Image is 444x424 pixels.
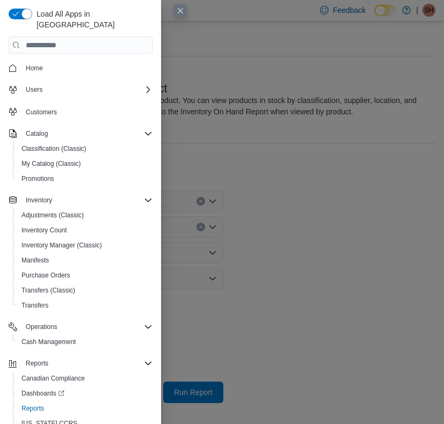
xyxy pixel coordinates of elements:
span: Inventory Count [17,224,152,237]
a: Inventory Count [17,224,71,237]
button: Classification (Classic) [13,141,157,156]
button: Adjustments (Classic) [13,208,157,223]
span: Dashboards [21,389,64,398]
button: Inventory Count [13,223,157,238]
span: Adjustments (Classic) [21,211,84,220]
span: Users [26,85,42,94]
a: My Catalog (Classic) [17,157,85,170]
span: Manifests [21,256,49,265]
span: Users [21,83,152,96]
span: Catalog [21,127,152,140]
a: Purchase Orders [17,269,75,282]
span: Home [26,64,43,72]
a: Cash Management [17,335,80,348]
button: Operations [21,320,62,333]
span: Purchase Orders [21,271,70,280]
span: Manifests [17,254,152,267]
span: Canadian Compliance [21,374,85,383]
span: Transfers (Classic) [21,286,75,295]
button: Inventory [21,194,56,207]
span: Inventory Manager (Classic) [21,241,102,250]
a: Dashboards [17,387,69,400]
a: Manifests [17,254,53,267]
button: Users [4,82,157,97]
button: Reports [4,356,157,371]
button: Reports [21,357,53,370]
a: Promotions [17,172,59,185]
span: Customers [26,108,57,116]
span: Reports [26,359,48,368]
span: Promotions [21,174,54,183]
span: My Catalog (Classic) [21,159,81,168]
button: My Catalog (Classic) [13,156,157,171]
span: Inventory [21,194,152,207]
button: Inventory [4,193,157,208]
button: Inventory Manager (Classic) [13,238,157,253]
button: Customers [4,104,157,119]
button: Canadian Compliance [13,371,157,386]
a: Transfers (Classic) [17,284,79,297]
span: Cash Management [21,338,76,346]
span: Inventory Manager (Classic) [17,239,152,252]
span: Catalog [26,129,48,138]
span: Inventory Count [21,226,67,235]
span: Purchase Orders [17,269,152,282]
button: Home [4,60,157,76]
span: Reports [21,404,44,413]
a: Transfers [17,299,53,312]
span: Operations [26,323,57,331]
button: Catalog [4,126,157,141]
span: Cash Management [17,335,152,348]
span: Classification (Classic) [17,142,152,155]
span: Reports [17,402,152,415]
span: Reports [21,357,152,370]
button: Promotions [13,171,157,186]
button: Purchase Orders [13,268,157,283]
a: Customers [21,106,61,119]
a: Inventory Manager (Classic) [17,239,106,252]
span: Adjustments (Classic) [17,209,152,222]
a: Reports [17,402,48,415]
span: Transfers [17,299,152,312]
button: Transfers (Classic) [13,283,157,298]
span: Load All Apps in [GEOGRAPHIC_DATA] [32,9,152,30]
a: Dashboards [13,386,157,401]
span: Classification (Classic) [21,144,86,153]
span: Transfers (Classic) [17,284,152,297]
a: Canadian Compliance [17,372,89,385]
button: Reports [13,401,157,416]
button: Users [21,83,47,96]
a: Home [21,62,47,75]
span: Canadian Compliance [17,372,152,385]
span: Customers [21,105,152,118]
span: Inventory [26,196,52,204]
span: Promotions [17,172,152,185]
span: Transfers [21,301,48,310]
span: My Catalog (Classic) [17,157,152,170]
button: Transfers [13,298,157,313]
button: Catalog [21,127,52,140]
span: Dashboards [17,387,152,400]
button: Operations [4,319,157,334]
span: Operations [21,320,152,333]
button: Manifests [13,253,157,268]
a: Adjustments (Classic) [17,209,88,222]
button: Cash Management [13,334,157,349]
span: Home [21,61,152,75]
a: Classification (Classic) [17,142,91,155]
button: Close this dialog [174,4,187,17]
